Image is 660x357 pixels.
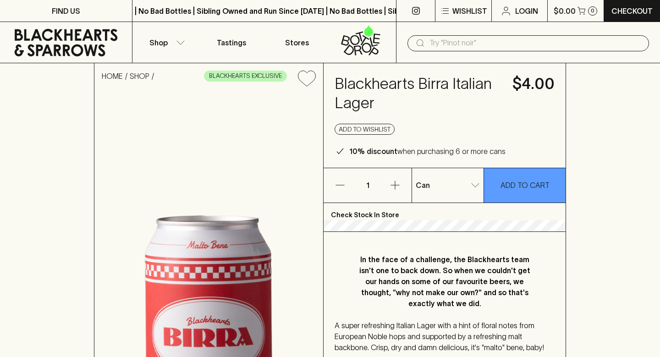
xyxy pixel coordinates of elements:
[500,180,550,191] p: ADD TO CART
[349,146,506,157] p: when purchasing 6 or more cans
[353,254,536,309] p: In the face of a challenge, the Blackhearts team isn't one to back down. So when we couldn't get ...
[285,37,309,48] p: Stores
[591,8,594,13] p: 0
[217,37,246,48] p: Tastings
[416,180,430,191] p: Can
[52,5,80,16] p: FIND US
[130,72,149,80] a: SHOP
[149,37,168,48] p: Shop
[335,320,555,353] p: A super refreshing Italian Lager with a hint of floral notes from European Noble hops and support...
[611,5,653,16] p: Checkout
[512,74,555,93] h4: $4.00
[484,168,566,203] button: ADD TO CART
[554,5,576,16] p: $0.00
[412,176,484,194] div: Can
[204,71,286,81] span: BLACKHEARTS EXCLUSIVE
[452,5,487,16] p: Wishlist
[349,147,397,155] b: 10% discount
[102,72,123,80] a: HOME
[198,22,264,63] a: Tastings
[264,22,330,63] a: Stores
[429,36,642,50] input: Try "Pinot noir"
[357,168,379,203] p: 1
[515,5,538,16] p: Login
[294,67,319,90] button: Add to wishlist
[335,124,395,135] button: Add to wishlist
[324,203,566,220] p: Check Stock In Store
[132,22,198,63] button: Shop
[335,74,501,113] h4: Blackhearts Birra Italian Lager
